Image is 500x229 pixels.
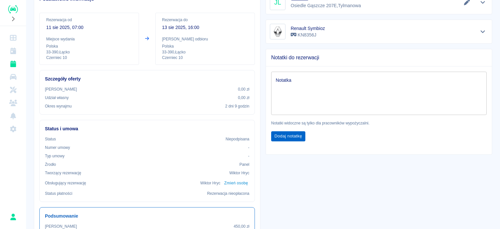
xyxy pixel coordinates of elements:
[3,70,23,83] a: Flota
[478,27,488,36] button: Pokaż szczegóły
[271,25,284,38] img: Image
[3,31,23,44] a: Dashboard
[46,17,132,23] p: Rezerwacja od
[45,162,56,167] p: Żrodło
[45,76,249,82] h6: Szczegóły oferty
[3,109,23,122] a: Powiadomienia
[223,179,249,188] button: Zmień osobę
[8,15,18,23] button: Rozwiń nawigację
[291,2,362,9] p: Osiedle Gąszcze 207E , Tylmanowa
[162,43,248,49] p: Polska
[248,153,249,159] p: -
[3,57,23,70] a: Rezerwacje
[291,32,325,38] p: KN8356J
[3,83,23,96] a: Serwisy
[45,191,72,196] p: Status płatności
[46,24,132,31] p: 11 sie 2025, 07:00
[162,36,248,42] p: [PERSON_NAME] odbioru
[248,145,249,150] p: -
[45,170,81,176] p: Tworzący rezerwację
[271,131,305,141] button: Dodaj notatkę
[240,162,250,167] p: Panel
[45,95,69,101] p: Udział własny
[45,125,249,132] h6: Status i umowa
[162,55,248,61] p: Czerniec 10
[45,145,70,150] p: Numer umowy
[8,5,18,13] img: Renthelp
[3,122,23,136] a: Ustawienia
[207,191,249,196] p: Rezerwacja nieopłacona
[162,17,248,23] p: Rezerwacja do
[45,153,64,159] p: Typ umowy
[229,170,249,176] p: Wiktor Hryc
[6,210,20,224] button: Wiktor Hryc
[200,180,220,186] p: Wiktor Hryc
[45,103,72,109] p: Okres wynajmu
[46,49,132,55] p: 33-390 , Łącko
[271,54,487,61] span: Notatki do rezerwacji
[162,49,248,55] p: 33-390 , Łącko
[45,136,56,142] p: Status
[46,43,132,49] p: Polska
[45,180,86,186] p: Obsługujący rezerwację
[271,120,487,126] p: Notatki widoczne są tylko dla pracowników wypożyczalni.
[46,55,132,61] p: Czerniec 10
[238,95,249,101] p: 0,00 zł
[226,136,249,142] p: Niepodpisana
[45,86,77,92] p: [PERSON_NAME]
[3,96,23,109] a: Klienci
[225,103,249,109] p: 2 dni 9 godzin
[3,44,23,57] a: Kalendarz
[291,25,325,32] h6: Renault Symbioz
[238,86,249,92] p: 0,00 zł
[45,213,249,220] h6: Podsumowanie
[46,36,132,42] p: Miejsce wydania
[162,24,248,31] p: 13 sie 2025, 16:00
